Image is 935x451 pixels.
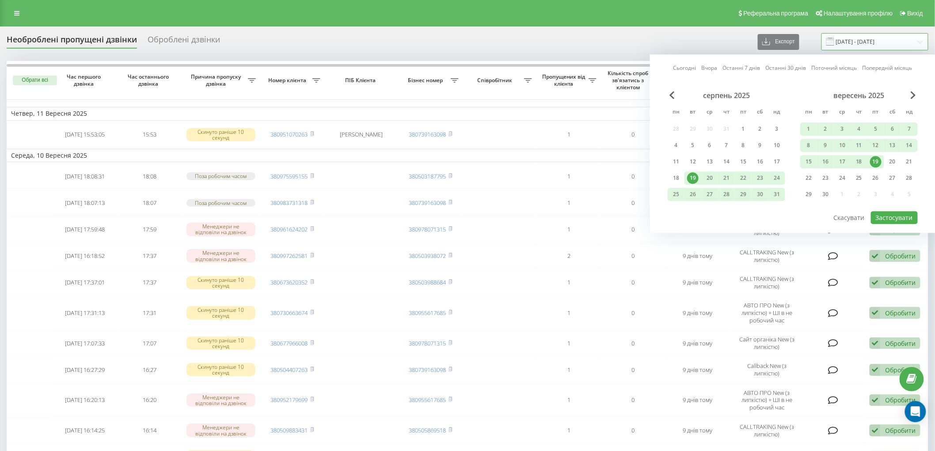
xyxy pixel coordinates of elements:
td: 1 [536,190,601,215]
div: 14 [721,156,732,167]
div: пн 29 вер 2025 р. [800,188,817,201]
a: 380503187795 [409,172,446,180]
div: Необроблені пропущені дзвінки [7,35,137,49]
div: 28 [721,189,732,200]
td: 0 [601,357,665,382]
div: 25 [853,172,865,184]
td: [DATE] 17:31:13 [53,297,117,329]
div: пн 15 вер 2025 р. [800,155,817,168]
td: Середа, 10 Вересня 2025 [7,149,928,162]
abbr: понеділок [669,106,683,119]
a: Останні 30 днів [766,64,806,72]
div: нд 7 вер 2025 р. [901,122,918,136]
td: 0 [601,122,665,147]
div: Обробити [885,339,916,348]
div: 12 [870,140,882,151]
div: 29 [803,189,814,200]
a: 380504407263 [271,366,308,374]
a: 380730663674 [271,309,308,317]
div: Скинуто раніше 10 секунд [186,276,256,289]
div: 17 [836,156,848,167]
span: Кількість спроб зв'язатись з клієнтом [605,70,653,91]
a: 380677966008 [271,339,308,347]
td: 0 [601,418,665,443]
div: нд 24 серп 2025 р. [768,171,785,185]
div: чт 14 серп 2025 р. [718,155,735,168]
div: 7 [721,140,732,151]
td: 16:27 [117,357,182,382]
div: 22 [803,172,814,184]
td: 9 днів тому [665,384,730,416]
div: ср 6 серп 2025 р. [701,139,718,152]
td: CALLTRAKING New (з липкістю) [730,270,804,295]
td: [DATE] 16:18:52 [53,244,117,269]
div: Обробити [885,278,916,287]
div: 4 [853,123,865,135]
div: вересень 2025 [800,91,918,100]
div: пт 8 серп 2025 р. [735,139,752,152]
td: 1 [536,384,601,416]
div: ср 20 серп 2025 р. [701,171,718,185]
div: 20 [704,172,715,184]
abbr: понеділок [802,106,815,119]
abbr: неділя [770,106,783,119]
div: Менеджери не відповіли на дзвінок [186,223,256,236]
td: 1 [536,331,601,356]
td: 9 днів тому [665,357,730,382]
div: пн 8 вер 2025 р. [800,139,817,152]
div: Обробити [885,366,916,374]
div: вт 2 вер 2025 р. [817,122,834,136]
div: 23 [754,172,766,184]
div: вт 26 серп 2025 р. [684,188,701,201]
div: 25 [670,189,682,200]
div: вт 16 вер 2025 р. [817,155,834,168]
div: серпень 2025 [668,91,785,100]
a: 380509883431 [271,426,308,434]
div: 17 [771,156,783,167]
td: 0 [601,190,665,215]
div: 9 [820,140,831,151]
abbr: субота [753,106,767,119]
div: 12 [687,156,699,167]
div: пт 29 серп 2025 р. [735,188,752,201]
div: 22 [737,172,749,184]
td: 9 днів тому [665,270,730,295]
div: 2 [820,123,831,135]
td: 1 [536,270,601,295]
div: 15 [803,156,814,167]
div: 2 [754,123,766,135]
a: 380978071315 [409,225,446,233]
a: 380952179699 [271,396,308,404]
td: 17:37 [117,244,182,269]
div: 24 [771,172,783,184]
div: Обробити [885,426,916,435]
td: 18:07 [117,190,182,215]
div: пн 18 серп 2025 р. [668,171,684,185]
td: 1 [536,217,601,242]
div: Менеджери не відповіли на дзвінок [186,424,256,437]
td: 1 [536,357,601,382]
td: 9 днів тому [665,297,730,329]
div: нд 3 серп 2025 р. [768,122,785,136]
a: Поточний місяць [812,64,857,72]
a: 380503938072 [409,252,446,260]
td: 1 [536,297,601,329]
div: нд 14 вер 2025 р. [901,139,918,152]
div: чт 21 серп 2025 р. [718,171,735,185]
div: Скинуто раніше 10 секунд [186,363,256,376]
div: Оброблені дзвінки [148,35,220,49]
a: 380975595155 [271,172,308,180]
td: [DATE] 18:08:31 [53,164,117,189]
div: 1 [737,123,749,135]
td: 0 [601,384,665,416]
a: 380673620352 [271,278,308,286]
div: Скинуто раніше 10 секунд [186,306,256,319]
div: 5 [687,140,699,151]
a: Сьогодні [673,64,696,72]
div: ср 27 серп 2025 р. [701,188,718,201]
div: пт 12 вер 2025 р. [867,139,884,152]
abbr: середа [703,106,716,119]
div: ср 24 вер 2025 р. [834,171,851,185]
td: 0 [601,331,665,356]
div: 13 [887,140,898,151]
